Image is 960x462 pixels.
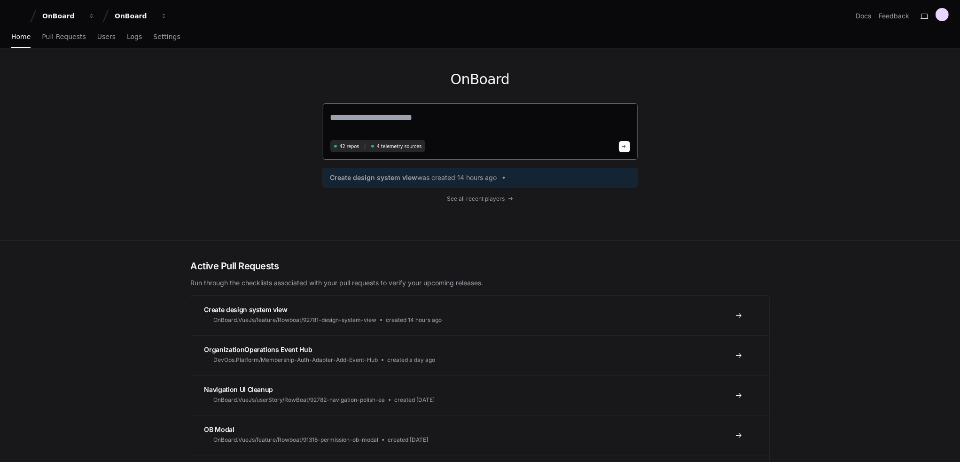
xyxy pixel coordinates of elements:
[191,375,769,415] a: Navigation UI CleanupOnBoard.VueJs/userStory/RowBoat/92782-navigation-polish-eacreated [DATE]
[115,11,155,21] div: OnBoard
[214,316,377,324] span: OnBoard.VueJs/feature/Rowboat/92781-design-system-view
[879,11,909,21] button: Feedback
[191,296,769,335] a: Create design system viewOnBoard.VueJs/feature/Rowboat/92781-design-system-viewcreated 14 hours ago
[42,26,86,48] a: Pull Requests
[11,34,31,39] span: Home
[388,356,436,364] span: created a day ago
[191,278,770,288] p: Run through the checklists associated with your pull requests to verify your upcoming releases.
[204,385,273,393] span: Navigation UI Cleanup
[127,26,142,48] a: Logs
[447,195,505,203] span: See all recent players
[204,305,288,313] span: Create design system view
[153,34,180,39] span: Settings
[377,143,421,150] span: 4 telemetry sources
[11,26,31,48] a: Home
[330,173,418,182] span: Create design system view
[111,8,171,24] button: OnBoard
[386,316,442,324] span: created 14 hours ago
[97,34,116,39] span: Users
[330,173,630,182] a: Create design system viewwas created 14 hours ago
[388,436,429,444] span: created [DATE]
[322,71,638,88] h1: OnBoard
[127,34,142,39] span: Logs
[395,396,435,404] span: created [DATE]
[418,173,497,182] span: was created 14 hours ago
[153,26,180,48] a: Settings
[97,26,116,48] a: Users
[322,195,638,203] a: See all recent players
[214,356,378,364] span: DevOps.Platform/Membership-Auth-Adapter-Add-Event-Hub
[204,345,312,353] span: OrganizationOperations Event Hub
[42,34,86,39] span: Pull Requests
[191,259,770,273] h2: Active Pull Requests
[204,425,234,433] span: OB Modal
[214,436,379,444] span: OnBoard.VueJs/feature/Rowboat/91318-permission-ob-modal
[340,143,359,150] span: 42 repos
[214,396,385,404] span: OnBoard.VueJs/userStory/RowBoat/92782-navigation-polish-ea
[39,8,99,24] button: OnBoard
[856,11,871,21] a: Docs
[191,415,769,455] a: OB ModalOnBoard.VueJs/feature/Rowboat/91318-permission-ob-modalcreated [DATE]
[191,335,769,375] a: OrganizationOperations Event HubDevOps.Platform/Membership-Auth-Adapter-Add-Event-Hubcreated a da...
[42,11,83,21] div: OnBoard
